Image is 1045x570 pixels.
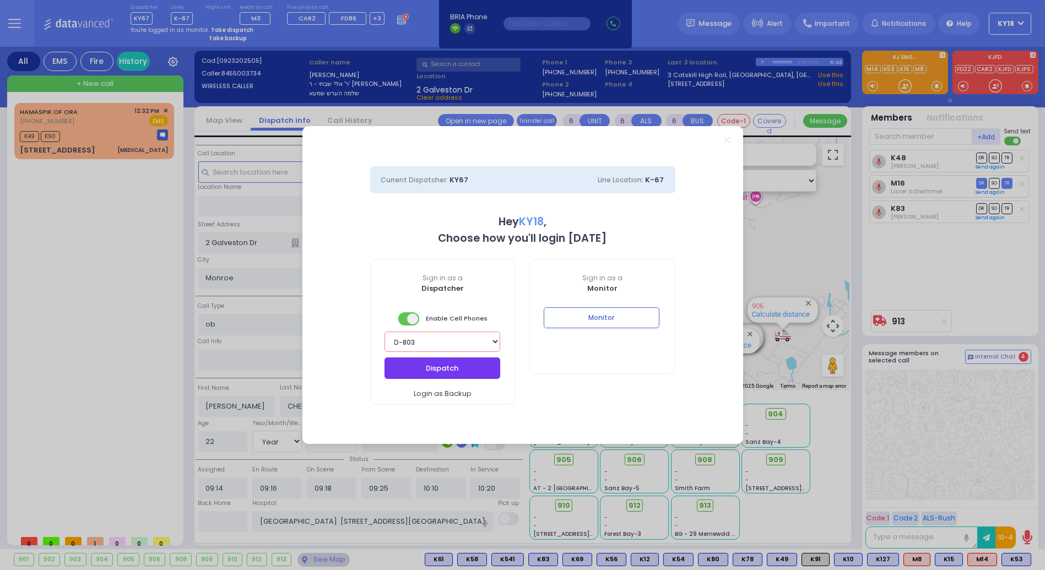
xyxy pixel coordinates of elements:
span: Sign in as a [530,273,675,283]
span: KY67 [450,175,469,185]
span: Sign in as a [371,273,516,283]
span: Login as Backup [414,388,472,399]
b: Dispatcher [421,283,464,294]
span: K-67 [646,175,664,185]
b: Choose how you'll login [DATE] [438,231,607,246]
span: Line Location: [598,175,644,184]
b: Monitor [587,283,618,294]
button: Monitor [544,307,659,328]
span: Enable Cell Phones [398,311,488,327]
a: Close [724,137,730,143]
button: Dispatch [385,357,500,378]
span: Current Dispatcher: [381,175,448,184]
span: KY18 [519,214,544,229]
b: Hey , [499,214,546,229]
